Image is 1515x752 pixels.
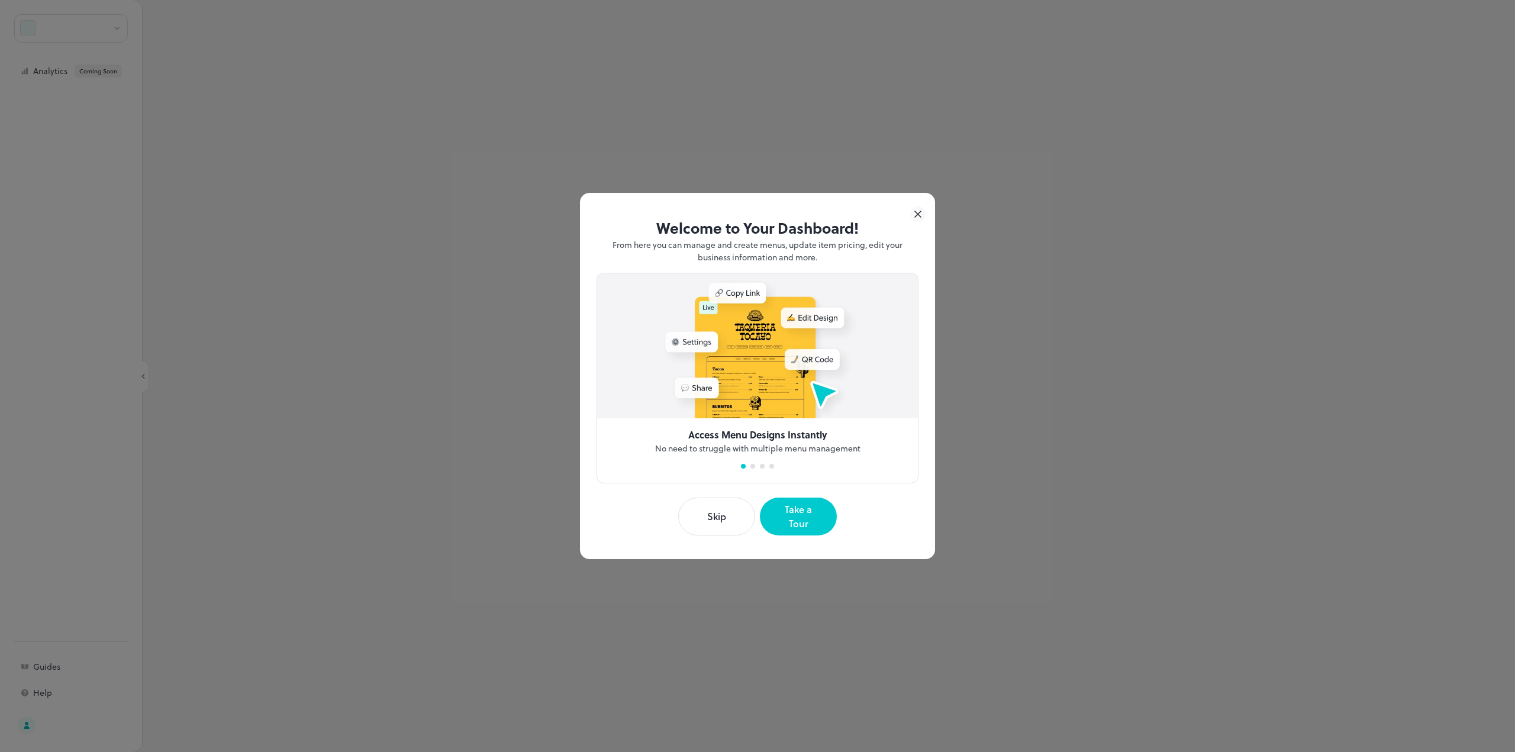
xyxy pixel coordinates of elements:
p: No need to struggle with multiple menu management [655,442,860,454]
button: Skip [678,498,755,535]
p: From here you can manage and create menus, update item pricing, edit your business information an... [597,238,918,263]
button: Take a Tour [760,498,837,535]
p: Welcome to Your Dashboard! [597,217,918,239]
p: Access Menu Designs Instantly [688,428,827,442]
img: intro-access-menu-design-1ff07d5f.jpg [597,273,918,418]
